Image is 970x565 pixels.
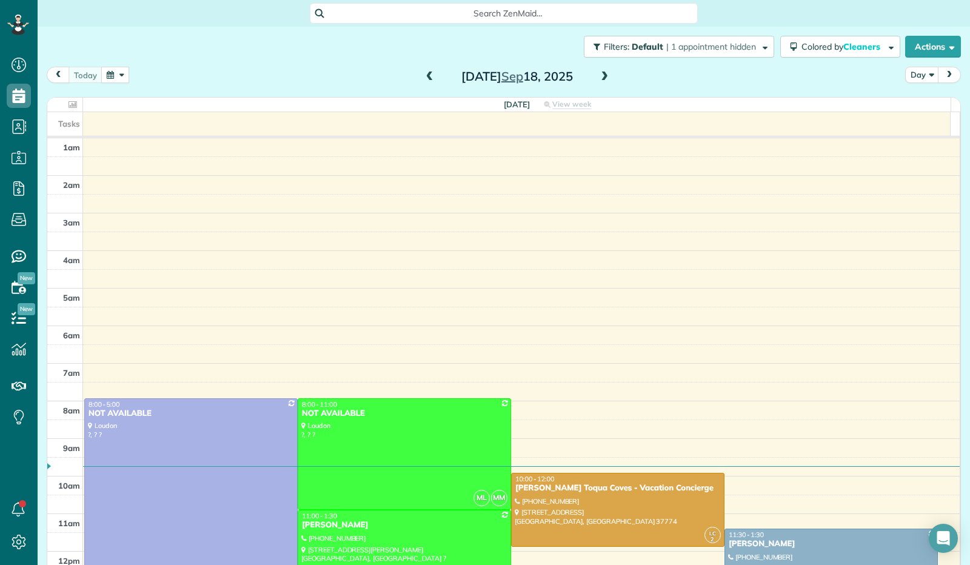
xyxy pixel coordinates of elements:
button: today [69,67,102,83]
span: [DATE] [504,99,530,109]
span: 11am [58,518,80,528]
h2: [DATE] 18, 2025 [441,70,593,83]
button: Filters: Default | 1 appointment hidden [584,36,774,58]
span: 3am [63,218,80,227]
button: next [938,67,961,83]
span: 7am [63,368,80,378]
button: prev [47,67,70,83]
span: View week [552,99,591,109]
div: [PERSON_NAME] Toqua Coves - Vacation Concierge [515,483,721,493]
span: 8:00 - 5:00 [89,400,120,409]
span: MM [491,490,507,506]
span: Filters: [604,41,629,52]
span: 8:00 - 11:00 [302,400,337,409]
div: [PERSON_NAME] [728,539,934,549]
div: Open Intercom Messenger [929,524,958,553]
span: LC [709,530,716,537]
span: 1am [63,142,80,152]
span: Colored by [801,41,885,52]
span: 4am [63,255,80,265]
span: 6am [63,330,80,340]
span: | 1 appointment hidden [666,41,756,52]
span: 9am [63,443,80,453]
small: 2 [705,534,720,546]
span: 11:00 - 1:30 [302,512,337,520]
span: 11:30 - 1:30 [729,530,764,539]
button: Day [905,67,939,83]
span: 2am [63,180,80,190]
span: New [18,272,35,284]
span: Sep [501,69,523,84]
span: New [18,303,35,315]
span: 5am [63,293,80,303]
span: 10:00 - 12:00 [515,475,555,483]
span: Cleaners [843,41,882,52]
div: NOT AVAILABLE [301,409,507,419]
button: Actions [905,36,961,58]
span: 10am [58,481,80,490]
span: Tasks [58,119,80,129]
span: 8am [63,406,80,415]
span: ML [473,490,490,506]
span: Default [632,41,664,52]
button: Colored byCleaners [780,36,900,58]
div: NOT AVAILABLE [88,409,294,419]
a: Filters: Default | 1 appointment hidden [578,36,774,58]
div: [PERSON_NAME] [301,520,507,530]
